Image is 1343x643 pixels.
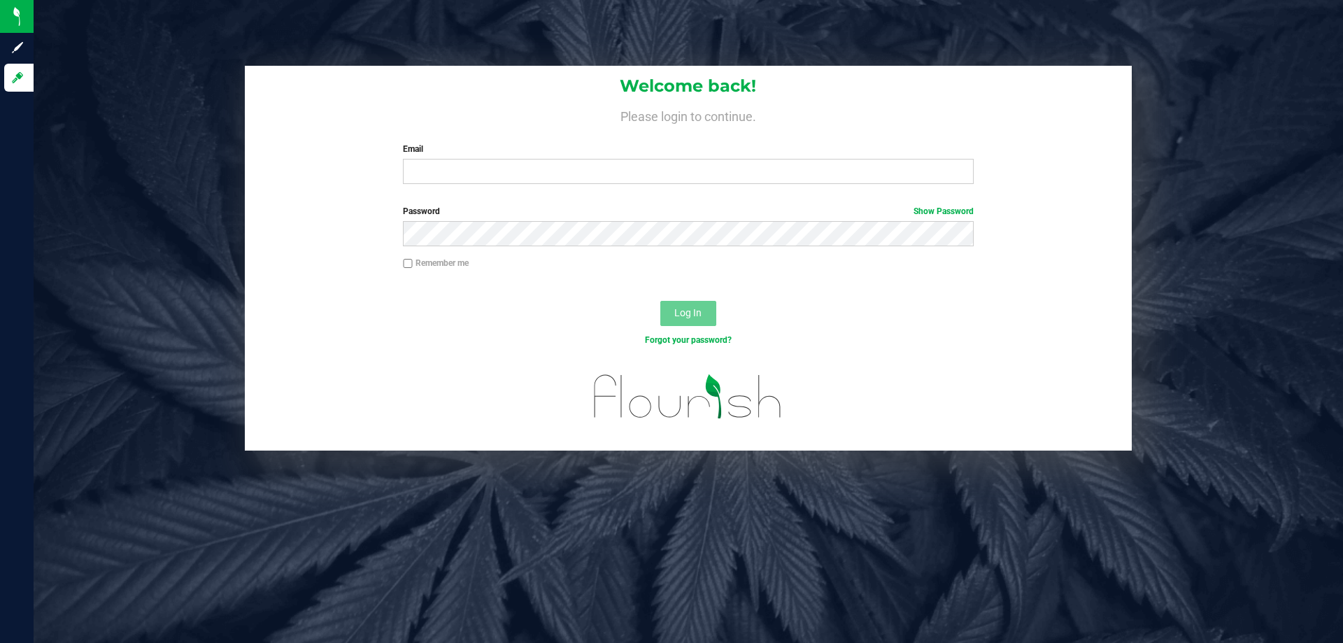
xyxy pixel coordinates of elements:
[914,206,974,216] a: Show Password
[245,77,1132,95] h1: Welcome back!
[245,106,1132,123] h4: Please login to continue.
[577,361,799,432] img: flourish_logo.svg
[403,259,413,269] input: Remember me
[10,41,24,55] inline-svg: Sign up
[10,71,24,85] inline-svg: Log in
[674,307,702,318] span: Log In
[645,335,732,345] a: Forgot your password?
[403,143,973,155] label: Email
[403,257,469,269] label: Remember me
[403,206,440,216] span: Password
[660,301,716,326] button: Log In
